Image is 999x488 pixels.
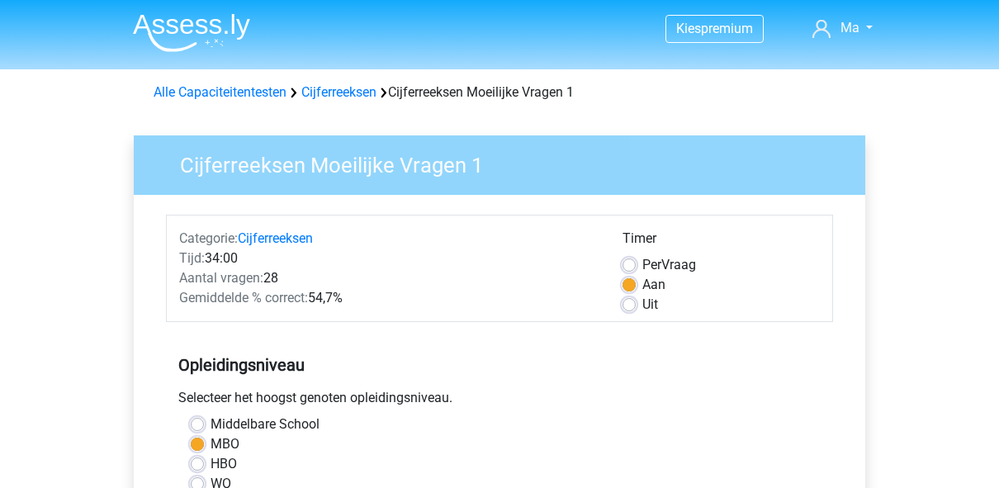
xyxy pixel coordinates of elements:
span: Ma [840,20,859,36]
span: Gemiddelde % correct: [179,290,308,306]
div: 28 [167,268,610,288]
label: Uit [642,295,658,315]
a: Cijferreeksen [301,84,376,100]
img: Assessly [133,13,250,52]
span: premium [701,21,753,36]
span: Categorie: [179,230,238,246]
div: Timer [623,229,820,255]
label: Middelbare School [211,415,320,434]
h5: Opleidingsniveau [178,348,821,381]
div: 34:00 [167,249,610,268]
span: Tijd: [179,250,205,266]
a: Alle Capaciteitentesten [154,84,286,100]
h3: Cijferreeksen Moeilijke Vragen 1 [160,146,853,178]
label: MBO [211,434,239,454]
label: Vraag [642,255,696,275]
a: Kiespremium [666,17,763,40]
label: Aan [642,275,665,295]
span: Kies [676,21,701,36]
label: HBO [211,454,237,474]
div: Selecteer het hoogst genoten opleidingsniveau. [166,388,833,415]
a: Cijferreeksen [238,230,313,246]
div: 54,7% [167,288,610,308]
a: Ma [806,18,879,38]
div: Cijferreeksen Moeilijke Vragen 1 [147,83,852,102]
span: Per [642,257,661,272]
span: Aantal vragen: [179,270,263,286]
